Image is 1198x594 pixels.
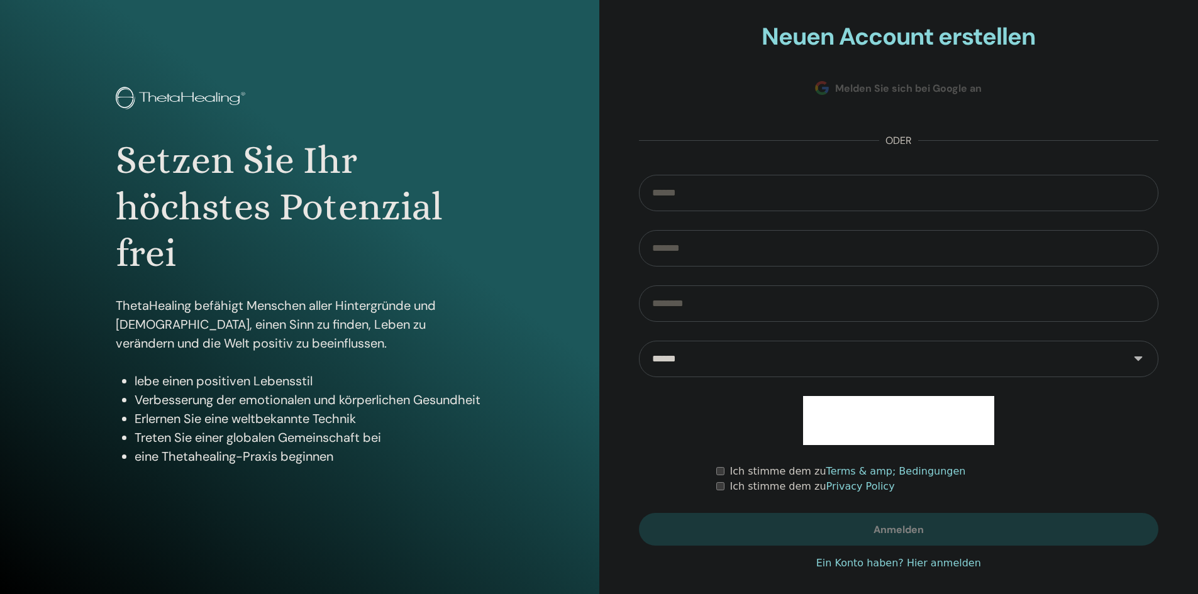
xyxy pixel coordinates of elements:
span: oder [879,133,918,148]
li: Erlernen Sie eine weltbekannte Technik [135,409,484,428]
li: lebe einen positiven Lebensstil [135,371,484,390]
label: Ich stimme dem zu [729,479,894,494]
a: Ein Konto haben? Hier anmelden [816,556,981,571]
a: Terms & amp; Bedingungen [826,465,966,477]
li: eine Thetahealing-Praxis beginnen [135,447,484,466]
p: ThetaHealing befähigt Menschen aller Hintergründe und [DEMOGRAPHIC_DATA], einen Sinn zu finden, L... [116,296,484,353]
li: Verbesserung der emotionalen und körperlichen Gesundheit [135,390,484,409]
iframe: reCAPTCHA [803,396,994,445]
h2: Neuen Account erstellen [639,23,1159,52]
label: Ich stimme dem zu [729,464,965,479]
li: Treten Sie einer globalen Gemeinschaft bei [135,428,484,447]
h1: Setzen Sie Ihr höchstes Potenzial frei [116,137,484,277]
a: Privacy Policy [826,480,895,492]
